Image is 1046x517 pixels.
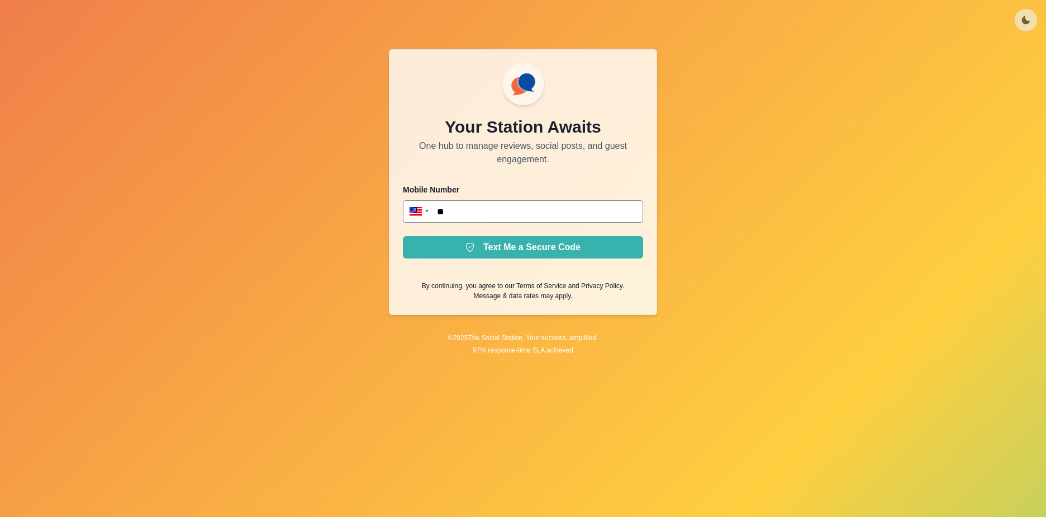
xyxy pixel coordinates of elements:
[516,282,566,290] a: Terms of Service
[473,291,572,301] p: Message & data rates may apply.
[581,282,622,290] a: Privacy Policy
[403,200,432,223] div: United States: + 1
[403,184,643,196] p: Mobile Number
[445,114,601,139] p: Your Station Awaits
[1015,9,1037,31] button: Toggle Mode
[403,236,643,258] button: Text Me a Secure Code
[507,68,540,101] img: ssLogoSVG.f144a2481ffb055bcdd00c89108cbcb7.svg
[422,281,624,291] p: By continuing, you agree to our and .
[403,139,643,166] p: One hub to manage reviews, social posts, and guest engagement.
